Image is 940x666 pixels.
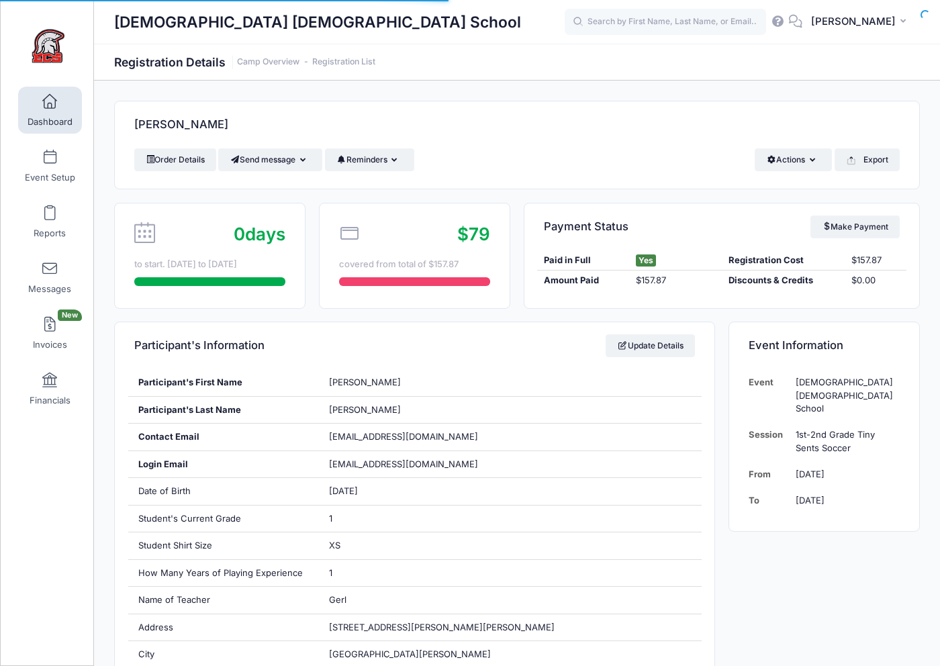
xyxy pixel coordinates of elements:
[802,7,920,38] button: [PERSON_NAME]
[630,274,722,287] div: $157.87
[114,7,521,38] h1: [DEMOGRAPHIC_DATA] [DEMOGRAPHIC_DATA] School
[749,487,790,514] td: To
[811,14,896,29] span: [PERSON_NAME]
[234,221,285,247] div: days
[18,87,82,134] a: Dashboard
[18,142,82,189] a: Event Setup
[790,487,900,514] td: [DATE]
[329,649,491,659] span: [GEOGRAPHIC_DATA][PERSON_NAME]
[790,369,900,422] td: [DEMOGRAPHIC_DATA] [DEMOGRAPHIC_DATA] School
[128,369,320,396] div: Participant's First Name
[329,513,332,524] span: 1
[1,14,95,78] a: Evangelical Christian School
[749,369,790,422] td: Event
[755,148,832,171] button: Actions
[312,57,375,67] a: Registration List
[606,334,695,357] a: Update Details
[34,228,66,239] span: Reports
[537,274,629,287] div: Amount Paid
[28,283,71,295] span: Messages
[636,254,656,267] span: Yes
[722,274,845,287] div: Discounts & Credits
[722,254,845,267] div: Registration Cost
[329,567,332,578] span: 1
[218,148,322,171] button: Send message
[329,485,358,496] span: [DATE]
[835,148,900,171] button: Export
[565,9,766,36] input: Search by First Name, Last Name, or Email...
[33,339,67,350] span: Invoices
[25,172,75,183] span: Event Setup
[544,207,628,246] h4: Payment Status
[30,395,70,406] span: Financials
[749,461,790,487] td: From
[128,451,320,478] div: Login Email
[23,21,73,71] img: Evangelical Christian School
[128,614,320,641] div: Address
[128,587,320,614] div: Name of Teacher
[329,404,401,415] span: [PERSON_NAME]
[339,258,490,271] div: covered from total of $157.87
[18,365,82,412] a: Financials
[329,377,401,387] span: [PERSON_NAME]
[18,198,82,245] a: Reports
[237,57,299,67] a: Camp Overview
[329,431,478,442] span: [EMAIL_ADDRESS][DOMAIN_NAME]
[790,422,900,461] td: 1st-2nd Grade Tiny Sents Soccer
[134,327,265,365] h4: Participant's Information
[128,397,320,424] div: Participant's Last Name
[128,424,320,450] div: Contact Email
[537,254,629,267] div: Paid in Full
[128,478,320,505] div: Date of Birth
[325,148,414,171] button: Reminders
[329,622,555,632] span: [STREET_ADDRESS][PERSON_NAME][PERSON_NAME]
[845,274,906,287] div: $0.00
[134,258,285,271] div: to start. [DATE] to [DATE]
[810,216,900,238] a: Make Payment
[845,254,906,267] div: $157.87
[18,254,82,301] a: Messages
[329,594,346,605] span: Gerl
[749,327,843,365] h4: Event Information
[58,310,82,321] span: New
[329,540,340,551] span: XS
[134,106,228,144] h4: [PERSON_NAME]
[749,422,790,461] td: Session
[128,560,320,587] div: How Many Years of Playing Experience
[234,224,245,244] span: 0
[114,55,375,69] h1: Registration Details
[457,224,490,244] span: $79
[128,506,320,532] div: Student's Current Grade
[790,461,900,487] td: [DATE]
[28,116,73,128] span: Dashboard
[134,148,216,171] a: Order Details
[128,532,320,559] div: Student Shirt Size
[329,458,497,471] span: [EMAIL_ADDRESS][DOMAIN_NAME]
[18,310,82,356] a: InvoicesNew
